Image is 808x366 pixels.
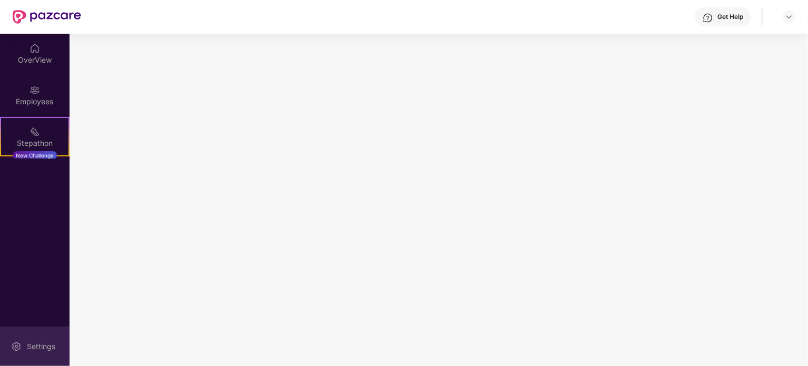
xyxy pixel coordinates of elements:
[29,43,40,54] img: svg+xml;base64,PHN2ZyBpZD0iSG9tZSIgeG1sbnM9Imh0dHA6Ly93d3cudzMub3JnLzIwMDAvc3ZnIiB3aWR0aD0iMjAiIG...
[29,85,40,95] img: svg+xml;base64,PHN2ZyBpZD0iRW1wbG95ZWVzIiB4bWxucz0iaHR0cDovL3d3dy53My5vcmcvMjAwMC9zdmciIHdpZHRoPS...
[29,126,40,137] img: svg+xml;base64,PHN2ZyB4bWxucz0iaHR0cDovL3d3dy53My5vcmcvMjAwMC9zdmciIHdpZHRoPSIyMSIgaGVpZ2h0PSIyMC...
[1,138,68,149] div: Stepathon
[13,10,81,24] img: New Pazcare Logo
[13,151,57,160] div: New Challenge
[11,341,22,352] img: svg+xml;base64,PHN2ZyBpZD0iU2V0dGluZy0yMHgyMCIgeG1sbnM9Imh0dHA6Ly93d3cudzMub3JnLzIwMDAvc3ZnIiB3aW...
[785,13,793,21] img: svg+xml;base64,PHN2ZyBpZD0iRHJvcGRvd24tMzJ4MzIiIHhtbG5zPSJodHRwOi8vd3d3LnczLm9yZy8yMDAwL3N2ZyIgd2...
[24,341,58,352] div: Settings
[717,13,743,21] div: Get Help
[703,13,713,23] img: svg+xml;base64,PHN2ZyBpZD0iSGVscC0zMngzMiIgeG1sbnM9Imh0dHA6Ly93d3cudzMub3JnLzIwMDAvc3ZnIiB3aWR0aD...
